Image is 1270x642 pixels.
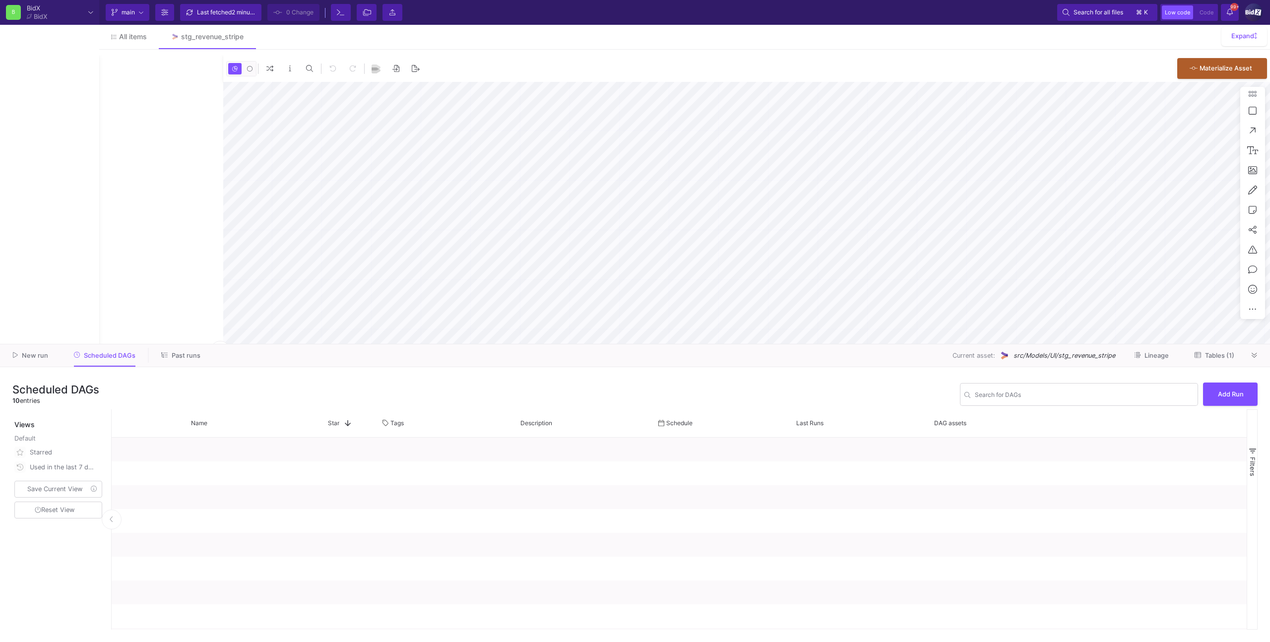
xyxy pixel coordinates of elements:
[191,419,207,427] span: Name
[520,419,552,427] span: Description
[1205,352,1234,359] span: Tables (1)
[666,419,693,427] span: Schedule
[22,352,48,359] span: New run
[975,392,1194,400] input: Search...
[12,460,104,475] button: Used in the last 7 days
[35,506,74,514] span: Reset View
[84,352,135,359] span: Scheduled DAGs
[390,419,404,427] span: Tags
[27,485,82,493] span: Save Current View
[952,351,995,360] span: Current asset:
[1200,9,1213,16] span: Code
[1,348,60,363] button: New run
[172,352,200,359] span: Past runs
[12,445,104,460] button: Starred
[1014,351,1115,360] span: src/Models/UI/stg_revenue_stripe
[1144,6,1148,18] span: k
[12,383,99,396] h3: Scheduled DAGs
[232,8,270,16] span: 2 minutes ago
[1249,457,1257,476] span: Filters
[12,409,106,430] div: Views
[14,502,102,519] button: Reset View
[999,350,1010,361] img: UI Model
[1221,4,1239,21] button: 99+
[62,348,148,363] button: Scheduled DAGs
[1200,64,1252,72] span: Materialize Asset
[119,33,147,41] span: All items
[1197,5,1216,19] button: Code
[14,434,104,445] div: Default
[1245,3,1263,21] img: 1IDUGFrSweyeo45uyh2jXsnqWiPQJzzjPFKQggbj.png
[12,397,20,404] span: 10
[1203,383,1258,406] button: Add Run
[1122,348,1181,363] button: Lineage
[1183,348,1246,363] button: Tables (1)
[180,4,261,21] button: Last fetched2 minutes ago
[1133,6,1152,18] button: ⌘k
[181,33,244,41] div: stg_revenue_stripe
[934,419,966,427] span: DAG assets
[106,4,149,21] button: main
[6,5,21,20] div: B
[796,419,824,427] span: Last Runs
[197,5,256,20] div: Last fetched
[1177,58,1267,79] button: Materialize Asset
[30,460,96,475] div: Used in the last 7 days
[328,419,339,427] span: Star
[149,348,212,363] button: Past runs
[1230,3,1238,11] span: 99+
[30,445,96,460] div: Starred
[27,5,48,11] div: BidX
[1057,4,1157,21] button: Search for all files⌘k
[1136,6,1142,18] span: ⌘
[1218,390,1244,398] span: Add Run
[14,481,102,498] button: Save Current View
[1144,352,1169,359] span: Lineage
[1162,5,1193,19] button: Low code
[171,33,179,41] img: Tab icon
[122,5,135,20] span: main
[1074,5,1123,20] span: Search for all files
[12,396,99,405] div: entries
[1165,9,1190,16] span: Low code
[34,13,48,20] div: BidX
